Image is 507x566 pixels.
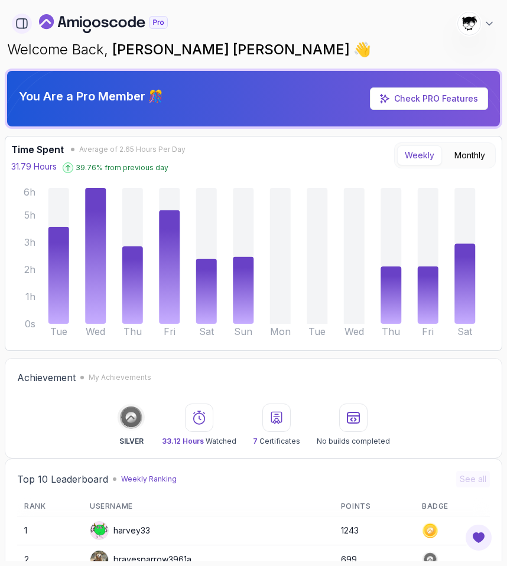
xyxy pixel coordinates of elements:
img: default monster avatar [90,522,108,539]
th: Points [334,497,415,516]
tspan: Fri [164,326,175,337]
span: 👋 [353,40,371,59]
tspan: Sat [199,326,214,337]
p: SILVER [119,437,144,446]
tspan: 2h [24,264,35,275]
th: Username [83,497,334,516]
h3: Time Spent [11,142,64,157]
p: Certificates [253,437,300,446]
p: Weekly Ranking [121,474,177,484]
p: My Achievements [89,373,151,382]
th: Rank [17,497,83,516]
div: harvey33 [90,521,150,540]
tspan: 6h [24,186,35,198]
tspan: 3h [24,236,35,248]
img: user profile image [458,12,480,35]
td: 1 [17,516,83,545]
p: 39.76 % from previous day [76,163,168,173]
tspan: Wed [86,326,105,337]
button: See all [456,471,490,487]
a: Check PRO Features [394,93,478,103]
tspan: Tue [50,326,67,337]
p: Watched [162,437,236,446]
button: Monthly [447,145,493,165]
span: [PERSON_NAME] [PERSON_NAME] [112,41,353,58]
h2: Top 10 Leaderboard [17,472,108,486]
a: Landing page [39,14,195,33]
span: 33.12 Hours [162,437,204,445]
span: 7 [253,437,258,445]
tspan: Fri [422,326,434,337]
tspan: Wed [344,326,364,337]
tspan: Thu [123,326,142,337]
tspan: Tue [308,326,326,337]
td: 1243 [334,516,415,545]
tspan: Sat [457,326,473,337]
p: 31.79 Hours [11,161,57,173]
tspan: Thu [382,326,400,337]
button: user profile image [457,12,495,35]
th: Badge [415,497,490,516]
tspan: Sun [234,326,252,337]
tspan: 1h [25,291,35,302]
p: No builds completed [317,437,390,446]
tspan: Mon [270,326,291,337]
h2: Achievement [17,370,76,385]
button: Open Feedback Button [464,523,493,552]
tspan: 0s [25,318,35,330]
a: Check PRO Features [370,87,488,110]
span: Average of 2.65 Hours Per Day [79,145,186,154]
button: Weekly [397,145,442,165]
tspan: 5h [24,209,35,221]
p: You Are a Pro Member 🎊 [19,88,163,105]
p: Welcome Back, [7,40,500,59]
